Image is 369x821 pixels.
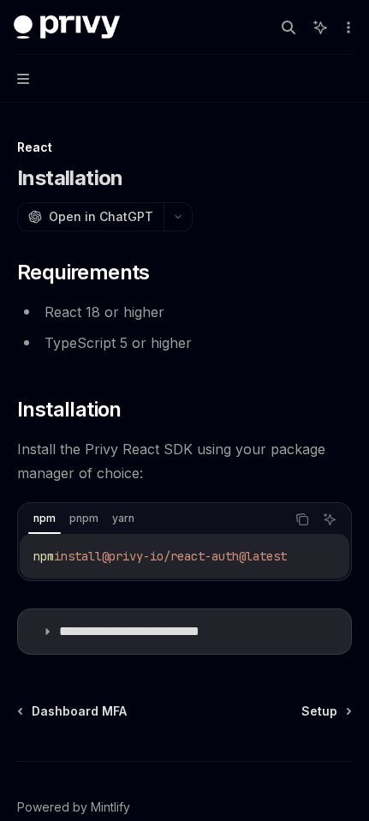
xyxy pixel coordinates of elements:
[17,259,150,286] span: Requirements
[19,703,127,720] a: Dashboard MFA
[17,300,352,324] li: React 18 or higher
[28,508,61,529] div: npm
[17,139,352,156] div: React
[14,15,120,39] img: dark logo
[338,15,355,39] button: More actions
[291,508,313,530] button: Copy the contents from the code block
[17,202,164,231] button: Open in ChatGPT
[17,165,123,192] h1: Installation
[49,208,153,225] span: Open in ChatGPT
[32,703,127,720] span: Dashboard MFA
[301,703,350,720] a: Setup
[17,437,352,485] span: Install the Privy React SDK using your package manager of choice:
[107,508,140,529] div: yarn
[54,548,102,564] span: install
[17,396,122,423] span: Installation
[17,800,130,814] a: Powered by Mintlify
[64,508,104,529] div: pnpm
[318,508,341,530] button: Ask AI
[102,548,287,564] span: @privy-io/react-auth@latest
[301,703,337,720] span: Setup
[17,331,352,355] li: TypeScript 5 or higher
[33,548,54,564] span: npm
